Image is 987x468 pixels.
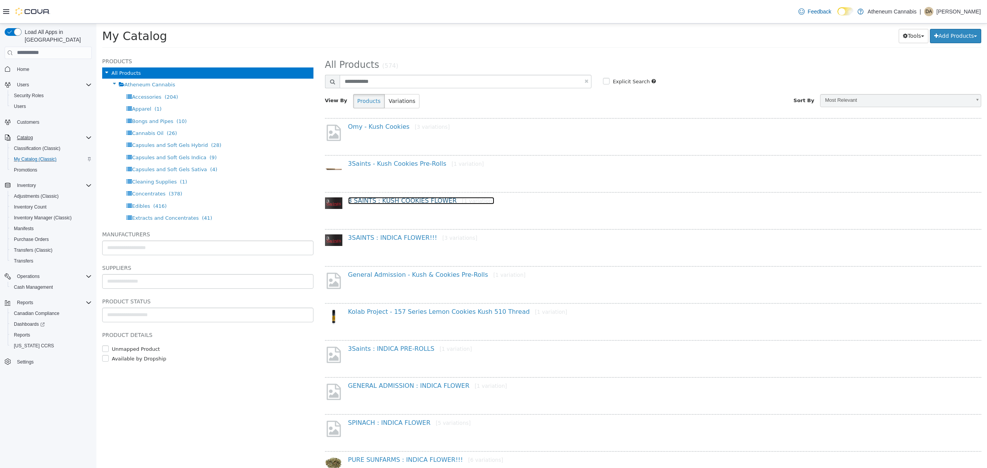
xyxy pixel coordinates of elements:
span: Dashboards [11,320,92,329]
a: 3Saints : INDICA PRE-ROLLS[1 variation] [252,322,376,329]
span: Classification (Classic) [11,144,92,153]
span: Canadian Compliance [11,309,92,318]
span: Purchase Orders [14,236,49,242]
span: Security Roles [14,93,44,99]
button: Reports [14,298,36,307]
img: missing-image.png [229,248,246,267]
span: (41) [106,192,116,197]
small: [1 variation] [397,248,429,254]
button: Home [2,64,95,75]
a: Manifests [11,224,37,233]
small: [1 variation] [378,359,411,365]
label: Explicit Search [514,54,553,62]
span: Users [17,82,29,88]
img: Cova [15,8,50,15]
img: 150 [229,137,246,154]
span: Reports [11,330,92,340]
span: Catalog [17,135,33,141]
span: Dark Mode [837,15,838,16]
button: Tools [802,5,832,20]
h5: Products [6,33,217,42]
span: (4) [114,143,121,149]
span: Apparel [35,82,55,88]
span: Operations [17,273,40,279]
span: Cash Management [14,284,53,290]
span: Customers [14,117,92,127]
a: Home [14,65,32,74]
span: Inventory Count [11,202,92,212]
a: SPINACH : INDICA FLOWER[5 variations] [252,396,374,403]
span: Most Relevant [724,71,874,83]
span: Reports [14,332,30,338]
a: Purchase Orders [11,235,52,244]
span: Concentrates [35,167,69,173]
span: (28) [115,119,125,125]
a: Transfers [11,256,36,266]
a: Cash Management [11,283,56,292]
span: Inventory Manager (Classic) [14,215,72,221]
span: Settings [14,357,92,366]
span: Capsules and Soft Gels Indica [35,131,110,137]
span: Inventory Count [14,204,47,210]
button: Adjustments (Classic) [8,191,95,202]
a: Customers [14,118,42,127]
span: Feedback [808,8,831,15]
span: Canadian Compliance [14,310,59,316]
span: Users [11,102,92,111]
a: Reports [11,330,33,340]
button: Inventory [2,180,95,191]
span: Security Roles [11,91,92,100]
button: Classification (Classic) [8,143,95,154]
img: missing-image.png [229,322,246,341]
label: Available by Dropship [13,332,70,339]
button: Transfers [8,256,95,266]
button: Variations [288,71,323,85]
a: Inventory Manager (Classic) [11,213,75,222]
span: Home [17,66,29,72]
span: Adjustments (Classic) [14,193,59,199]
span: (9) [113,131,120,137]
button: Users [14,80,32,89]
h5: Suppliers [6,240,217,249]
img: missing-image.png [229,359,246,378]
button: Reports [8,330,95,340]
img: 150 [229,174,246,185]
p: [PERSON_NAME] [936,7,981,16]
span: Inventory Manager (Classic) [11,213,92,222]
a: PURE SUNFARMS : INDICA FLOWER!!![6 variations] [252,433,407,440]
span: Users [14,80,92,89]
span: View By [229,74,251,80]
label: Unmapped Product [13,322,64,330]
span: Manifests [11,224,92,233]
span: [US_STATE] CCRS [14,343,54,349]
small: (574) [286,39,302,46]
span: Inventory [17,182,36,189]
span: Extracts and Concentrates [35,192,102,197]
span: (416) [57,180,70,185]
button: Customers [2,116,95,128]
span: Operations [14,272,92,281]
img: missing-image.png [229,100,246,119]
span: Capsules and Soft Gels Hybrid [35,119,111,125]
span: Reports [17,300,33,306]
button: Reports [2,297,95,308]
a: My Catalog (Classic) [11,155,60,164]
a: Feedback [795,4,834,19]
span: All Products [15,47,44,52]
a: Adjustments (Classic) [11,192,62,201]
a: GENERAL ADMISSION : INDICA FLOWER[1 variation] [252,359,411,366]
h5: Manufacturers [6,206,217,215]
a: 3Saints - Kush Cookies Pre-Rolls[1 variation] [252,136,387,144]
small: [1 variation] [355,137,387,143]
span: Settings [17,359,34,365]
span: Accessories [35,71,65,76]
small: [3 variations] [346,211,381,217]
span: My Catalog (Classic) [14,156,57,162]
span: Atheneum Cannabis [28,58,79,64]
h5: Product Status [6,273,217,283]
span: Manifests [14,226,34,232]
button: Promotions [8,165,95,175]
a: Most Relevant [724,71,885,84]
a: Users [11,102,29,111]
button: Catalog [14,133,36,142]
